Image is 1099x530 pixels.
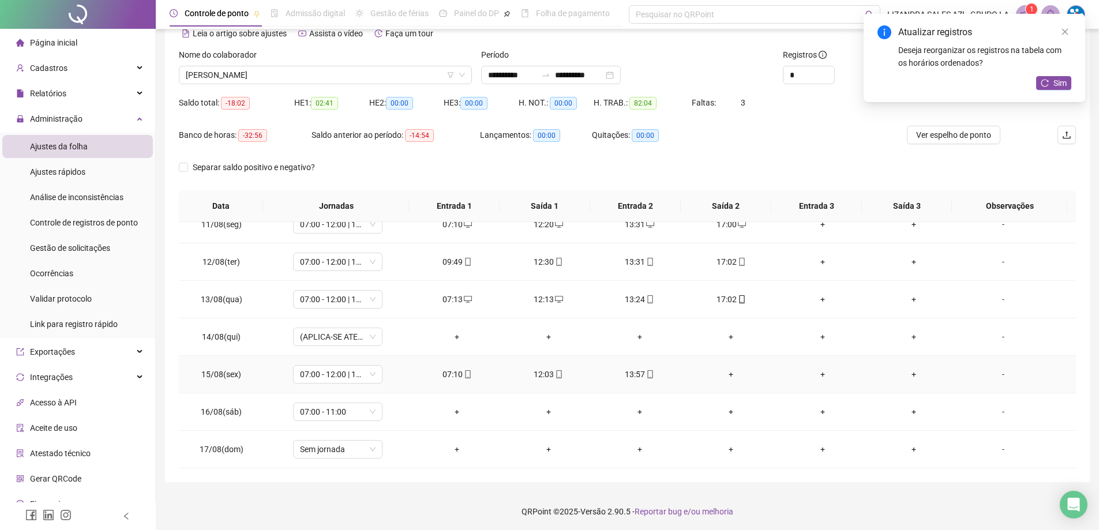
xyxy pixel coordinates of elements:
span: 00:00 [632,129,659,142]
span: LIZANDRA SALES AZI - GRUPO LA [887,8,1009,21]
span: home [16,39,24,47]
span: lock [16,115,24,123]
span: notification [1020,9,1030,20]
th: Entrada 2 [590,190,681,222]
span: mobile [737,258,746,266]
div: + [877,330,950,343]
span: Assista o vídeo [309,29,363,38]
span: Integrações [30,373,73,382]
span: file-done [271,9,279,17]
th: Entrada 1 [409,190,500,222]
span: Ocorrências [30,269,73,278]
img: 51907 [1067,6,1085,23]
span: mobile [554,258,563,266]
span: Acesso à API [30,398,77,407]
span: bell [1045,9,1056,20]
div: Deseja reorganizar os registros na tabela com os horários ordenados? [898,44,1071,69]
div: + [877,255,950,268]
span: Separar saldo positivo e negativo? [188,161,320,174]
th: Jornadas [263,190,409,222]
div: 07:10 [421,368,493,381]
span: api [16,399,24,407]
button: Ver espelho de ponto [907,126,1000,144]
div: HE 3: [444,96,519,110]
div: Quitações: [592,129,704,142]
span: Sem jornada [300,441,376,458]
div: 09:49 [421,255,493,268]
span: TATIANA VANESSA SILVA BARBOSA BISPO [186,66,465,84]
div: 13:24 [603,293,676,306]
div: HE 2: [369,96,444,110]
span: user-add [16,64,24,72]
th: Data [179,190,263,222]
span: audit [16,424,24,432]
span: solution [16,449,24,457]
span: Link para registro rápido [30,319,118,329]
span: close [1061,28,1069,36]
span: linkedin [43,509,54,521]
span: Gestão de solicitações [30,243,110,253]
span: Relatórios [30,89,66,98]
div: 12:13 [512,293,584,306]
span: mobile [645,295,654,303]
th: Observações [952,190,1067,222]
span: search [865,10,874,19]
th: Saída 1 [500,190,590,222]
div: + [695,443,767,456]
div: Saldo anterior ao período: [312,129,480,142]
span: to [541,70,550,80]
span: 07:00 - 12:00 | 14:00 - 17:00 [300,291,376,308]
th: Entrada 3 [771,190,862,222]
div: Lançamentos: [480,129,592,142]
span: qrcode [16,475,24,483]
span: desktop [554,295,563,303]
span: Reportar bug e/ou melhoria [635,507,733,516]
span: 07:00 - 12:00 | 14:00 - 17:00 [300,253,376,270]
div: - [969,368,1037,381]
div: - [969,330,1037,343]
div: + [786,368,859,381]
div: + [877,368,950,381]
div: + [421,330,493,343]
span: 00:00 [460,97,487,110]
div: - [969,293,1037,306]
div: 12:30 [512,255,584,268]
div: 17:02 [695,293,767,306]
span: info-circle [819,51,827,59]
span: mobile [645,258,654,266]
span: Ajustes da folha [30,142,88,151]
span: 82:04 [629,97,657,110]
th: Saída 3 [862,190,952,222]
span: upload [1062,130,1071,140]
span: 1 [1030,5,1034,13]
span: (APLICA-SE ATESTADO) [300,328,376,345]
span: 12/08(ter) [202,257,240,266]
div: Banco de horas: [179,129,312,142]
span: Observações [961,200,1058,212]
div: - [969,255,1037,268]
div: 17:00 [695,218,767,231]
span: Faltas: [692,98,718,107]
span: clock-circle [170,9,178,17]
div: + [421,405,493,418]
span: Administração [30,114,82,123]
div: + [421,443,493,456]
div: - [969,405,1037,418]
div: + [786,255,859,268]
div: 13:31 [603,218,676,231]
span: 00:00 [533,129,560,142]
div: + [512,330,584,343]
div: Saldo total: [179,96,294,110]
span: Cadastros [30,63,67,73]
span: desktop [645,220,654,228]
span: Página inicial [30,38,77,47]
span: dashboard [439,9,447,17]
span: export [16,348,24,356]
span: 17/08(dom) [200,445,243,454]
span: sun [355,9,363,17]
span: sync [16,373,24,381]
span: mobile [737,295,746,303]
span: history [374,29,382,37]
div: 13:31 [603,255,676,268]
span: -14:54 [405,129,434,142]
